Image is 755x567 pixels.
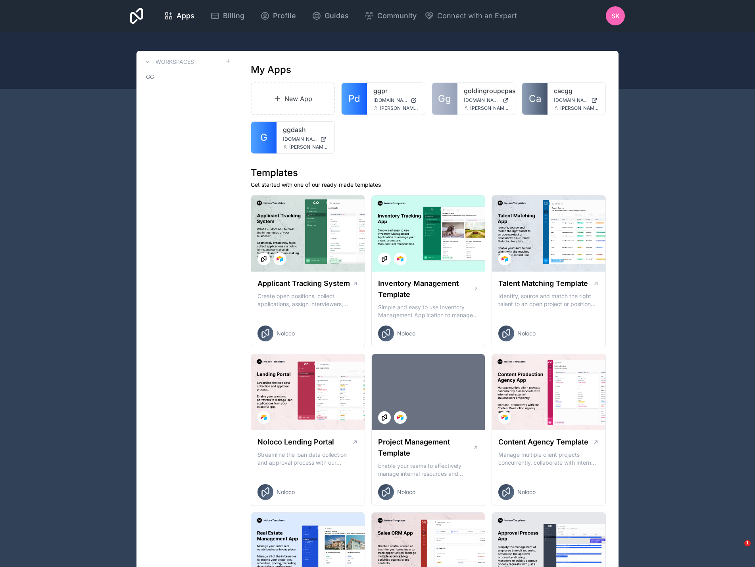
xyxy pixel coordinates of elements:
h1: Noloco Lending Portal [257,437,334,448]
a: goldingroupcpas [464,86,509,96]
span: SK [611,11,620,21]
a: Apps [158,7,201,25]
img: Airtable Logo [397,414,403,421]
span: Noloco [277,329,295,337]
span: Connect with an Expert [437,10,517,21]
span: Gg [438,92,451,105]
a: [DOMAIN_NAME] [373,97,419,103]
span: G [260,131,267,144]
span: Ca [529,92,541,105]
a: GG [143,70,231,84]
img: Airtable Logo [277,256,283,262]
span: [PERSON_NAME][EMAIL_ADDRESS][DOMAIN_NAME] [560,105,599,111]
span: Noloco [397,488,415,496]
h1: Project Management Template [378,437,473,459]
p: Identify, source and match the right talent to an open project or position with our Talent Matchi... [498,292,599,308]
img: Airtable Logo [397,256,403,262]
span: [DOMAIN_NAME] [283,136,317,142]
a: Community [358,7,423,25]
span: [PERSON_NAME][EMAIL_ADDRESS][DOMAIN_NAME] [380,105,419,111]
h3: Workspaces [156,58,194,66]
span: Noloco [397,329,415,337]
h1: Templates [251,167,606,179]
a: Profile [254,7,302,25]
h1: Content Agency Template [498,437,588,448]
p: Create open positions, collect applications, assign interviewers, centralise candidate feedback a... [257,292,358,308]
span: [PERSON_NAME][EMAIL_ADDRESS][DOMAIN_NAME] [470,105,509,111]
span: Pd [348,92,360,105]
iframe: Intercom live chat [728,540,747,559]
a: Ca [522,83,548,115]
span: Noloco [517,329,536,337]
h1: Inventory Management Template [378,278,473,300]
a: Gg [432,83,457,115]
span: 1 [744,540,751,546]
span: Billing [223,10,244,21]
p: Streamline the loan data collection and approval process with our Lending Portal template. [257,451,358,467]
span: [PERSON_NAME][EMAIL_ADDRESS][DOMAIN_NAME] [289,144,328,150]
span: GG [146,73,154,81]
span: Noloco [277,488,295,496]
img: Airtable Logo [501,256,508,262]
h1: Talent Matching Template [498,278,588,289]
span: Guides [325,10,349,21]
p: Enable your teams to effectively manage internal resources and execute client projects on time. [378,462,479,478]
span: [DOMAIN_NAME] [464,97,500,103]
p: Manage multiple client projects concurrently, collaborate with internal and external stakeholders... [498,451,599,467]
a: [DOMAIN_NAME] [464,97,509,103]
a: Billing [204,7,251,25]
a: ggdash [283,125,328,134]
a: Guides [305,7,355,25]
span: Profile [273,10,296,21]
a: New App [251,82,335,115]
span: Apps [177,10,194,21]
h1: Applicant Tracking System [257,278,350,289]
img: Airtable Logo [261,414,267,421]
button: Connect with an Expert [425,10,517,21]
p: Get started with one of our ready-made templates [251,181,606,189]
a: ggpr [373,86,419,96]
h1: My Apps [251,63,291,76]
a: Workspaces [143,57,194,67]
a: cacgg [554,86,599,96]
span: Noloco [517,488,536,496]
a: G [251,122,277,153]
a: [DOMAIN_NAME] [283,136,328,142]
img: Airtable Logo [501,414,508,421]
p: Simple and easy to use Inventory Management Application to manage your stock, orders and Manufact... [378,303,479,319]
span: [DOMAIN_NAME] [373,97,407,103]
a: Pd [342,83,367,115]
span: [DOMAIN_NAME] [554,97,588,103]
span: Community [377,10,417,21]
a: [DOMAIN_NAME] [554,97,599,103]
